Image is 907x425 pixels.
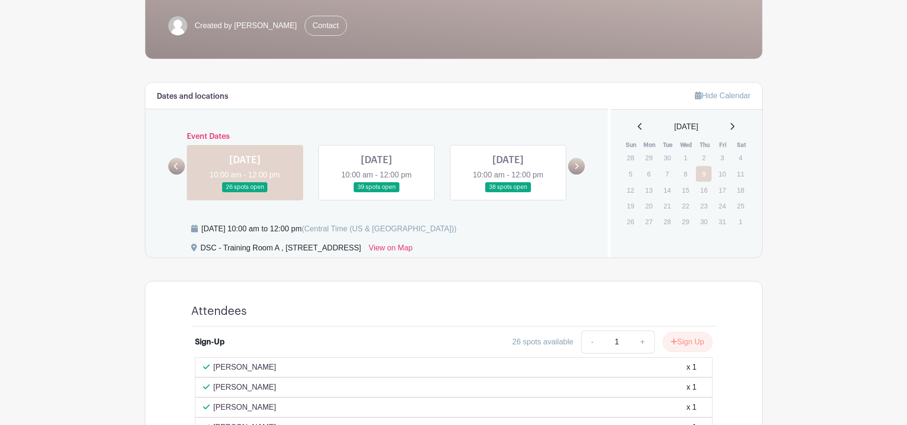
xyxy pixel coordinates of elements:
[696,198,712,213] p: 23
[581,331,603,353] a: -
[191,304,247,318] h4: Attendees
[674,121,698,133] span: [DATE]
[195,20,297,31] span: Created by [PERSON_NAME]
[157,92,228,101] h6: Dates and locations
[641,183,657,197] p: 13
[641,150,657,165] p: 29
[168,16,187,35] img: default-ce2991bfa6775e67f084385cd625a349d9dcbb7a52a09fb2fda1e96e2d18dcdb.png
[678,183,693,197] p: 15
[733,198,748,213] p: 25
[686,362,696,373] div: x 1
[641,140,659,150] th: Mon
[732,140,751,150] th: Sat
[695,140,714,150] th: Thu
[677,140,696,150] th: Wed
[622,150,638,165] p: 28
[714,183,730,197] p: 17
[214,362,276,373] p: [PERSON_NAME]
[631,331,654,353] a: +
[659,140,677,150] th: Tue
[369,242,413,258] a: View on Map
[622,198,638,213] p: 19
[733,183,748,197] p: 18
[214,382,276,393] p: [PERSON_NAME]
[659,198,675,213] p: 21
[686,402,696,413] div: x 1
[678,166,693,181] p: 8
[195,336,224,348] div: Sign-Up
[641,214,657,229] p: 27
[201,242,361,258] div: DSC - Training Room A , [STREET_ADDRESS]
[214,402,276,413] p: [PERSON_NAME]
[678,198,693,213] p: 22
[714,198,730,213] p: 24
[641,198,657,213] p: 20
[305,16,347,36] a: Contact
[659,183,675,197] p: 14
[659,150,675,165] p: 30
[686,382,696,393] div: x 1
[733,214,748,229] p: 1
[696,166,712,182] a: 9
[662,332,713,352] button: Sign Up
[695,92,750,100] a: Hide Calendar
[622,166,638,181] p: 5
[733,166,748,181] p: 11
[202,223,457,235] div: [DATE] 10:00 am to 12:00 pm
[641,166,657,181] p: 6
[714,214,730,229] p: 31
[696,183,712,197] p: 16
[714,166,730,181] p: 10
[696,214,712,229] p: 30
[733,150,748,165] p: 4
[302,225,457,233] span: (Central Time (US & [GEOGRAPHIC_DATA]))
[659,214,675,229] p: 28
[512,336,573,348] div: 26 spots available
[696,150,712,165] p: 2
[659,166,675,181] p: 7
[678,214,693,229] p: 29
[714,150,730,165] p: 3
[622,214,638,229] p: 26
[622,183,638,197] p: 12
[622,140,641,150] th: Sun
[185,132,569,141] h6: Event Dates
[678,150,693,165] p: 1
[714,140,733,150] th: Fri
